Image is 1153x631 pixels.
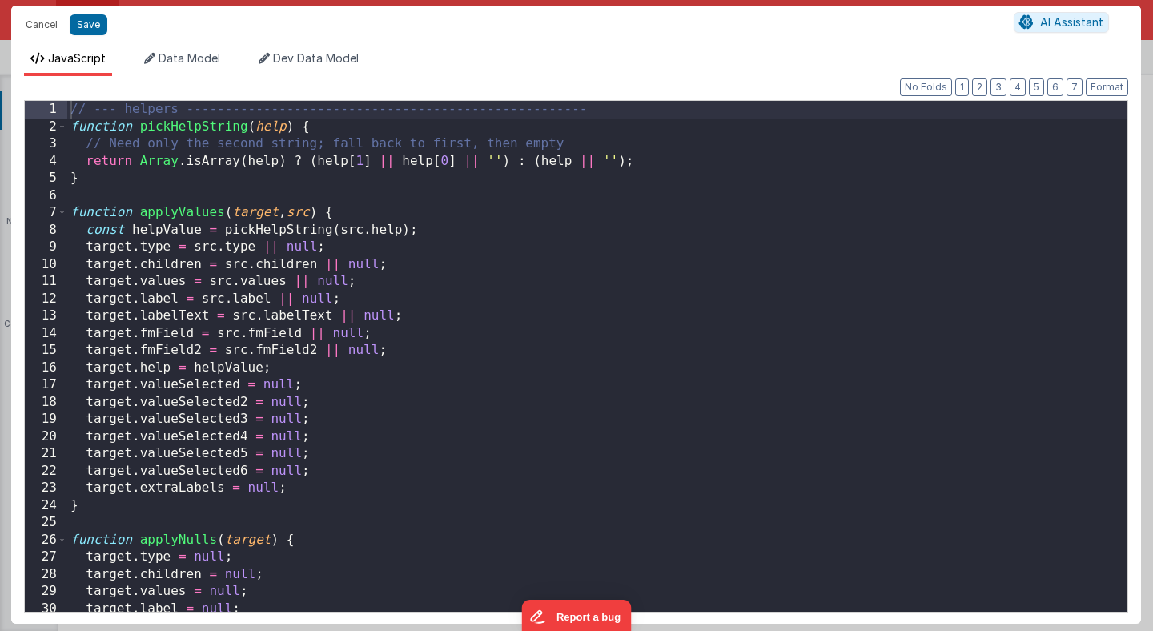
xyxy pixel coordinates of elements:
div: 17 [25,376,67,394]
div: 3 [25,135,67,153]
div: 23 [25,480,67,497]
button: Save [70,14,107,35]
div: 7 [25,204,67,222]
div: 30 [25,601,67,618]
div: 10 [25,256,67,274]
div: 20 [25,428,67,446]
div: 14 [25,325,67,343]
div: 13 [25,307,67,325]
div: 21 [25,445,67,463]
button: Format [1086,78,1128,96]
button: 3 [990,78,1006,96]
span: Dev Data Model [273,51,359,65]
div: 8 [25,222,67,239]
div: 5 [25,170,67,187]
button: AI Assistant [1014,12,1109,33]
div: 25 [25,514,67,532]
span: JavaScript [48,51,106,65]
div: 11 [25,273,67,291]
button: 1 [955,78,969,96]
div: 29 [25,583,67,601]
div: 1 [25,101,67,119]
button: 7 [1067,78,1083,96]
div: 6 [25,187,67,205]
div: 24 [25,497,67,515]
div: 22 [25,463,67,480]
div: 26 [25,532,67,549]
div: 18 [25,394,67,412]
div: 4 [25,153,67,171]
button: No Folds [900,78,952,96]
div: 27 [25,549,67,566]
span: Data Model [159,51,220,65]
div: 15 [25,342,67,360]
div: 19 [25,411,67,428]
div: 16 [25,360,67,377]
button: Cancel [18,14,66,36]
div: 28 [25,566,67,584]
div: 12 [25,291,67,308]
span: AI Assistant [1040,15,1103,29]
button: 4 [1010,78,1026,96]
button: 6 [1047,78,1063,96]
button: 5 [1029,78,1044,96]
button: 2 [972,78,987,96]
div: 9 [25,239,67,256]
div: 2 [25,119,67,136]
